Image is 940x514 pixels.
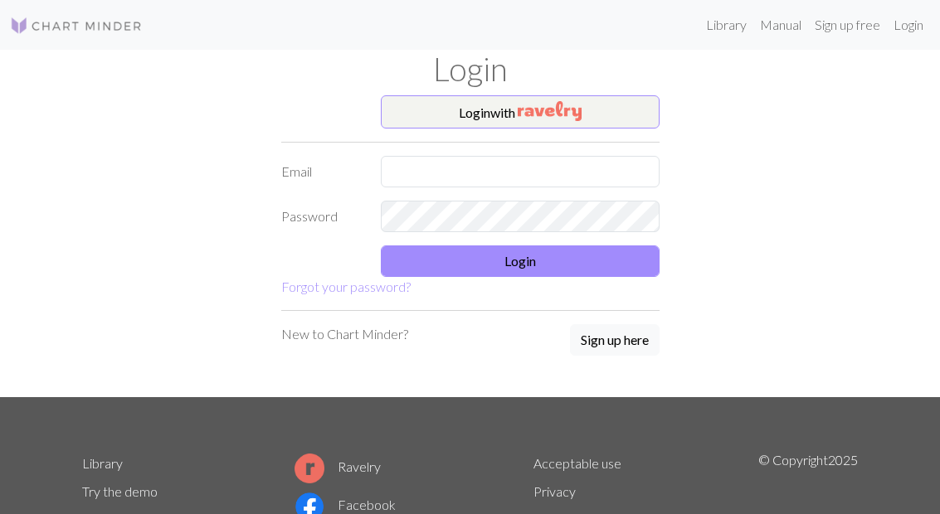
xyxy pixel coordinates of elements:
a: Try the demo [82,483,158,499]
img: Logo [10,16,143,36]
a: Acceptable use [533,455,621,471]
a: Library [699,8,753,41]
a: Library [82,455,123,471]
img: Ravelry [518,101,582,121]
img: Ravelry logo [295,453,324,483]
p: New to Chart Minder? [281,324,408,344]
a: Ravelry [295,458,381,474]
h1: Login [72,50,869,89]
a: Forgot your password? [281,279,411,294]
label: Email [271,156,371,187]
label: Password [271,201,371,232]
a: Facebook [295,497,396,512]
button: Sign up here [570,324,660,356]
a: Manual [753,8,808,41]
a: Sign up here [570,324,660,357]
a: Login [887,8,930,41]
button: Loginwith [381,95,660,128]
button: Login [381,245,660,277]
a: Sign up free [808,8,887,41]
a: Privacy [533,483,576,499]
